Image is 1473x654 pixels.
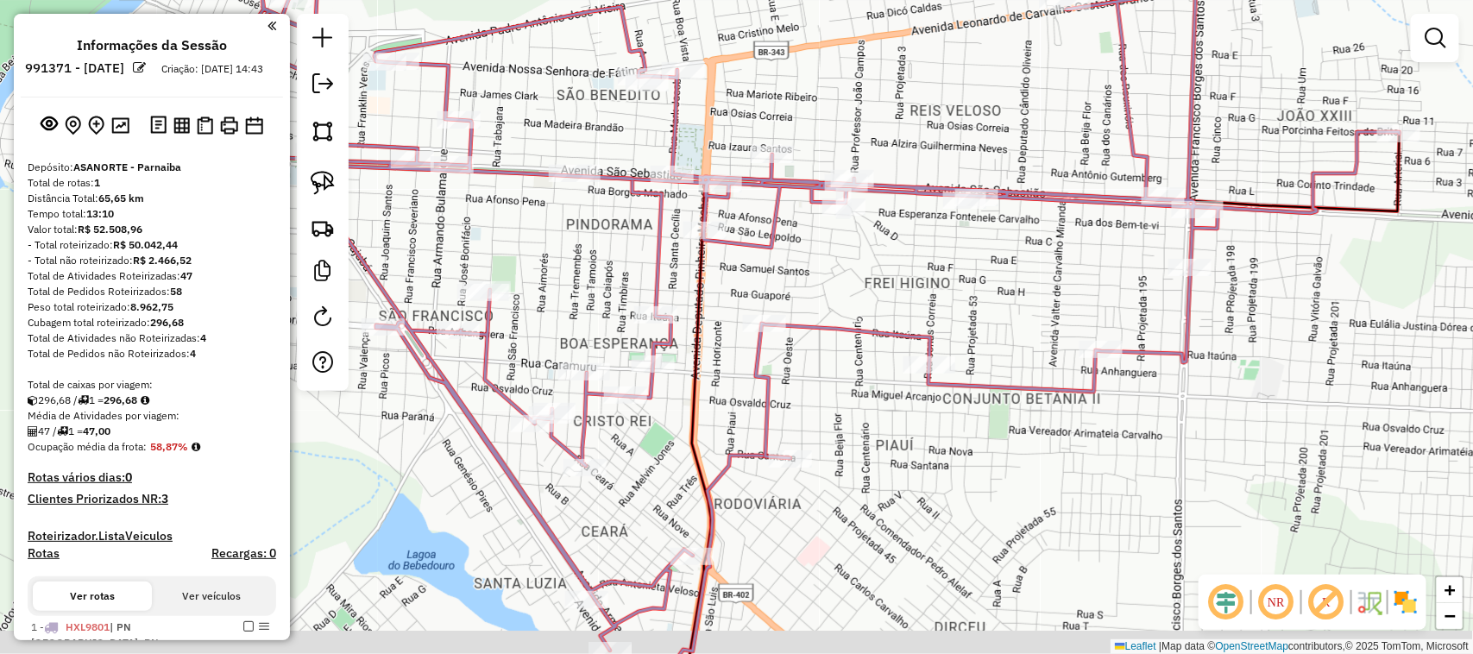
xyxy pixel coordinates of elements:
[1306,582,1347,623] span: Exibir rótulo
[1115,640,1156,652] a: Leaflet
[28,393,276,408] div: 296,68 / 1 =
[1159,640,1161,652] span: |
[28,426,38,437] i: Total de Atividades
[86,207,114,220] strong: 13:10
[77,37,227,53] h4: Informações da Sessão
[28,546,60,561] a: Rotas
[305,254,340,292] a: Criar modelo
[25,60,124,76] h6: 991371 - [DATE]
[78,395,89,406] i: Total de rotas
[1256,582,1297,623] span: Ocultar NR
[28,206,276,222] div: Tempo total:
[1445,605,1456,626] span: −
[243,621,254,632] em: Finalizar rota
[1111,639,1473,654] div: Map data © contributors,© 2025 TomTom, Microsoft
[190,347,196,360] strong: 4
[28,440,147,453] span: Ocupação média da frota:
[311,216,335,240] img: Criar rota
[1437,603,1463,629] a: Zoom out
[28,253,276,268] div: - Total não roteirizado:
[28,529,276,544] h4: Roteirizador.ListaVeiculos
[193,113,217,138] button: Visualizar Romaneio
[113,238,178,251] strong: R$ 50.042,44
[33,582,152,611] button: Ver rotas
[200,331,206,344] strong: 4
[85,112,108,139] button: Adicionar Atividades
[28,395,38,406] i: Cubagem total roteirizado
[147,112,170,139] button: Logs desbloquear sessão
[217,113,242,138] button: Imprimir Rotas
[1205,582,1247,623] span: Ocultar deslocamento
[57,426,68,437] i: Total de rotas
[170,285,182,298] strong: 58
[141,395,149,406] i: Meta Caixas/viagem: 1,00 Diferença: 295,68
[305,66,340,105] a: Exportar sessão
[259,621,269,632] em: Opções
[130,300,173,313] strong: 8.962,75
[83,424,110,437] strong: 47,00
[1216,640,1289,652] a: OpenStreetMap
[1437,577,1463,603] a: Zoom in
[28,160,276,175] div: Depósito:
[1418,21,1452,55] a: Exibir filtros
[192,442,200,452] em: Média calculada utilizando a maior ocupação (%Peso ou %Cubagem) de cada rota da sessão. Rotas cro...
[73,160,181,173] strong: ASANORTE - Parnaiba
[28,284,276,299] div: Total de Pedidos Roteirizados:
[28,268,276,284] div: Total de Atividades Roteirizadas:
[170,113,193,136] button: Visualizar relatório de Roteirização
[150,440,188,453] strong: 58,87%
[28,377,276,393] div: Total de caixas por viagem:
[61,112,85,139] button: Centralizar mapa no depósito ou ponto de apoio
[28,222,276,237] div: Valor total:
[305,21,340,60] a: Nova sessão e pesquisa
[125,469,132,485] strong: 0
[180,269,192,282] strong: 47
[133,61,146,74] em: Alterar nome da sessão
[1356,588,1383,616] img: Fluxo de ruas
[28,424,276,439] div: 47 / 1 =
[152,582,271,611] button: Ver veículos
[211,546,276,561] h4: Recargas: 0
[242,113,267,138] button: Disponibilidade de veículos
[311,171,335,195] img: Selecionar atividades - laço
[305,299,340,338] a: Reroteirizar Sessão
[28,191,276,206] div: Distância Total:
[133,254,192,267] strong: R$ 2.466,52
[28,470,276,485] h4: Rotas vários dias:
[28,299,276,315] div: Peso total roteirizado:
[28,315,276,330] div: Cubagem total roteirizado:
[161,491,168,506] strong: 3
[78,223,142,236] strong: R$ 52.508,96
[108,113,133,136] button: Otimizar todas as rotas
[28,408,276,424] div: Média de Atividades por viagem:
[1392,588,1419,616] img: Exibir/Ocultar setores
[28,237,276,253] div: - Total roteirizado:
[1445,579,1456,601] span: +
[98,192,144,204] strong: 65,65 km
[150,316,184,329] strong: 296,68
[104,393,137,406] strong: 296,68
[28,492,276,506] h4: Clientes Priorizados NR:
[28,330,276,346] div: Total de Atividades não Roteirizadas:
[311,119,335,143] img: Selecionar atividades - polígono
[28,346,276,362] div: Total de Pedidos não Roteirizados:
[94,176,100,189] strong: 1
[66,620,110,633] span: HXL9801
[37,111,61,139] button: Exibir sessão original
[268,16,276,35] a: Clique aqui para minimizar o painel
[154,61,270,77] div: Criação: [DATE] 14:43
[304,209,342,247] a: Criar rota
[28,175,276,191] div: Total de rotas:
